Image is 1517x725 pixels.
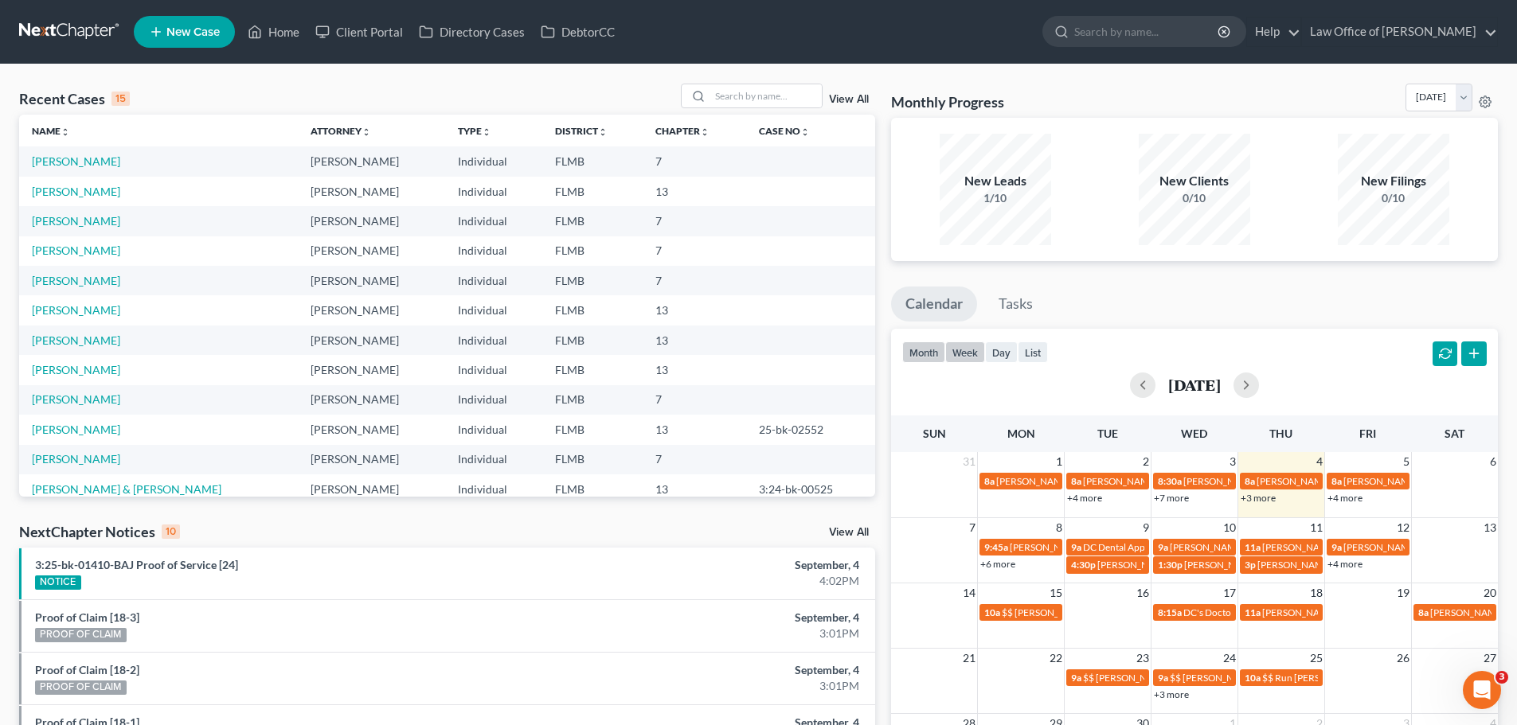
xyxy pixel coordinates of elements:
[1002,606,1195,618] span: $$ [PERSON_NAME] first payment is due $400
[35,558,238,571] a: 3:25-bk-01410-BAJ Proof of Service [24]
[542,295,643,325] td: FLMB
[542,415,643,444] td: FLMB
[1222,649,1237,668] span: 24
[1071,475,1081,487] span: 8a
[445,236,542,266] td: Individual
[643,266,746,295] td: 7
[298,206,445,236] td: [PERSON_NAME]
[1170,672,1351,684] span: $$ [PERSON_NAME] owes a check $375.00
[1482,518,1498,537] span: 13
[1054,518,1064,537] span: 8
[923,427,946,440] span: Sun
[1158,672,1168,684] span: 9a
[1245,541,1261,553] span: 11a
[1067,492,1102,504] a: +4 more
[542,206,643,236] td: FLMB
[1331,541,1342,553] span: 9a
[700,127,710,137] i: unfold_more
[1135,583,1151,602] span: 16
[32,363,120,376] a: [PERSON_NAME]
[1331,475,1342,487] span: 8a
[643,474,746,504] td: 13
[1338,172,1449,190] div: New Filings
[1154,688,1189,700] a: +3 more
[940,172,1051,190] div: New Leads
[643,236,746,266] td: 7
[1228,452,1237,471] span: 3
[1418,606,1429,618] span: 8a
[1315,452,1324,471] span: 4
[1158,559,1183,571] span: 1:30p
[1395,518,1411,537] span: 12
[542,266,643,295] td: FLMB
[1135,649,1151,668] span: 23
[1482,649,1498,668] span: 27
[968,518,977,537] span: 7
[533,18,623,46] a: DebtorCC
[1269,427,1292,440] span: Thu
[32,244,120,257] a: [PERSON_NAME]
[759,125,810,137] a: Case Nounfold_more
[746,415,875,444] td: 25-bk-02552
[1097,427,1118,440] span: Tue
[1048,649,1064,668] span: 22
[298,266,445,295] td: [PERSON_NAME]
[595,557,859,573] div: September, 4
[445,385,542,415] td: Individual
[19,89,130,108] div: Recent Cases
[1097,559,1172,571] span: [PERSON_NAME]
[1359,427,1376,440] span: Fri
[1170,541,1329,553] span: [PERSON_NAME] & [PERSON_NAME]
[1222,518,1237,537] span: 10
[162,524,180,539] div: 10
[298,325,445,355] td: [PERSON_NAME]
[445,445,542,474] td: Individual
[643,295,746,325] td: 13
[1168,376,1221,393] h2: [DATE]
[445,266,542,295] td: Individual
[1247,18,1300,46] a: Help
[19,522,180,541] div: NextChapter Notices
[1262,606,1337,618] span: [PERSON_NAME]
[643,355,746,384] td: 13
[1141,518,1151,537] span: 9
[1308,518,1324,537] span: 11
[35,575,81,590] div: NOTICE
[298,236,445,266] td: [PERSON_NAME]
[595,610,859,626] div: September, 4
[595,573,859,589] div: 4:02PM
[445,325,542,355] td: Individual
[307,18,411,46] a: Client Portal
[980,558,1015,570] a: +6 more
[643,146,746,176] td: 7
[940,190,1051,206] div: 1/10
[445,146,542,176] td: Individual
[1495,671,1508,684] span: 3
[35,628,127,642] div: PROOF OF CLAIM
[1010,541,1159,553] span: [PERSON_NAME] coming in for 341
[643,325,746,355] td: 13
[1245,606,1261,618] span: 11a
[32,214,120,228] a: [PERSON_NAME]
[1482,583,1498,602] span: 20
[1245,559,1256,571] span: 3p
[1488,452,1498,471] span: 6
[542,325,643,355] td: FLMB
[595,678,859,694] div: 3:01PM
[111,92,130,106] div: 15
[1327,558,1363,570] a: +4 more
[445,295,542,325] td: Individual
[166,26,220,38] span: New Case
[1302,18,1497,46] a: Law Office of [PERSON_NAME]
[1181,427,1207,440] span: Wed
[984,475,995,487] span: 8a
[542,355,643,384] td: FLMB
[1183,606,1334,618] span: DC's Doctors Appt - Annual Physical
[984,606,1000,618] span: 10a
[961,452,977,471] span: 31
[1054,452,1064,471] span: 1
[1071,541,1081,553] span: 9a
[445,474,542,504] td: Individual
[32,452,120,466] a: [PERSON_NAME]
[482,127,491,137] i: unfold_more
